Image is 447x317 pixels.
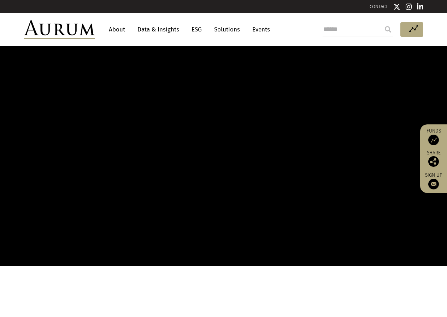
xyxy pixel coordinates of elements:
[249,23,270,36] a: Events
[424,128,443,145] a: Funds
[381,22,395,36] input: Submit
[370,4,388,9] a: CONTACT
[428,135,439,145] img: Access Funds
[188,23,205,36] a: ESG
[393,3,400,10] img: Twitter icon
[105,23,129,36] a: About
[406,3,412,10] img: Instagram icon
[24,20,95,39] img: Aurum
[424,151,443,167] div: Share
[211,23,243,36] a: Solutions
[424,172,443,189] a: Sign up
[417,3,423,10] img: Linkedin icon
[428,179,439,189] img: Sign up to our newsletter
[134,23,183,36] a: Data & Insights
[428,156,439,167] img: Share this post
